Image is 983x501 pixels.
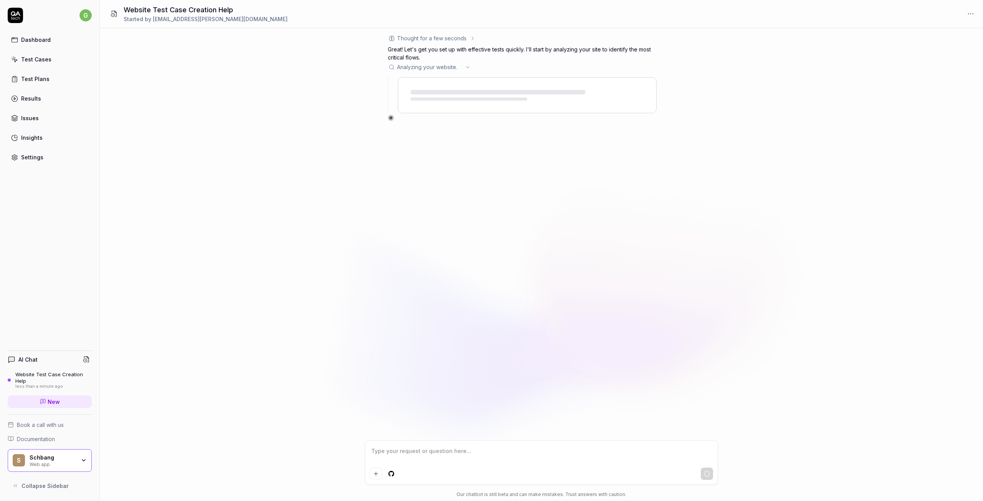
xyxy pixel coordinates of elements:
div: Thought for a few seconds [397,34,467,42]
a: Issues [8,111,92,126]
div: Web app [30,461,76,467]
div: Settings [21,153,43,161]
div: Started by [124,15,288,23]
div: Test Cases [21,55,51,63]
span: Analyzing your website [397,63,462,71]
a: Results [8,91,92,106]
button: g [79,8,92,23]
div: less than a minute ago [15,384,92,389]
a: Website Test Case Creation Helpless than a minute ago [8,371,92,389]
div: Our chatbot is still beta and can make mistakes. Trust answers with caution. [365,491,718,498]
a: Book a call with us [8,421,92,429]
h4: AI Chat [18,355,38,364]
div: Schbang [30,454,76,461]
button: Add attachment [370,468,382,480]
a: Documentation [8,435,92,443]
h1: Website Test Case Creation Help [124,5,288,15]
span: Documentation [17,435,55,443]
span: Collapse Sidebar [22,482,69,490]
a: Dashboard [8,32,92,47]
span: New [48,398,60,406]
span: Book a call with us [17,421,64,429]
div: Insights [21,134,43,142]
span: g [79,9,92,21]
button: SSchbangWeb app [8,449,92,472]
div: Issues [21,114,39,122]
div: Dashboard [21,36,51,44]
span: . [456,63,462,71]
a: Insights [8,130,92,145]
div: Results [21,94,41,103]
p: Great! Let's get you set up with effective tests quickly. I'll start by analyzing your site to id... [388,45,657,61]
a: Test Cases [8,52,92,67]
a: New [8,395,92,408]
a: Test Plans [8,71,92,86]
span: [EMAIL_ADDRESS][PERSON_NAME][DOMAIN_NAME] [153,16,288,22]
a: Settings [8,150,92,165]
div: Test Plans [21,75,50,83]
div: Website Test Case Creation Help [15,371,92,384]
button: Collapse Sidebar [8,478,92,493]
span: S [13,454,25,466]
